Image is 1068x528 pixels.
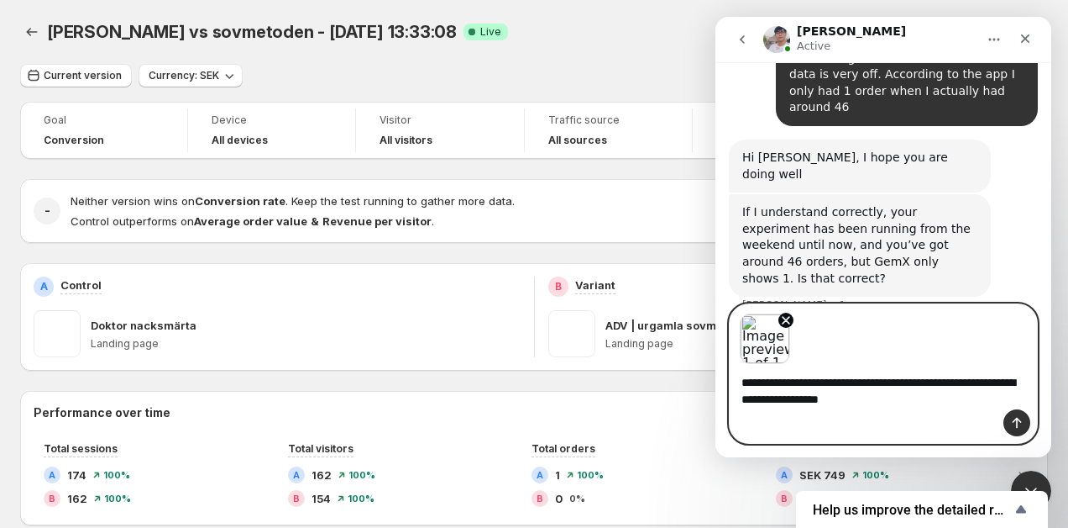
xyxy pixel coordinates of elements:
[27,187,262,270] div: If I understand correctly, your experiment has been running from the weekend until now, and you’v...
[49,494,55,504] h2: B
[288,393,315,420] button: Send a message…
[715,17,1051,457] iframe: Intercom live chat
[311,467,332,483] span: 162
[195,194,285,208] strong: Conversion rate
[555,467,560,483] span: 1
[34,404,1034,421] h2: Performance over time
[781,494,788,504] h2: B
[380,134,432,147] h4: All visitors
[1011,462,1034,485] button: Expand chart
[555,280,562,293] h2: B
[44,203,50,219] h2: -
[49,470,55,480] h2: A
[44,112,164,149] a: GoalConversion
[531,442,595,455] span: Total orders
[311,214,319,228] strong: &
[212,134,268,147] h4: All devices
[14,288,322,347] div: Image previews
[44,134,104,147] span: Conversion
[13,123,322,177] div: Antony says…
[13,177,322,310] div: Antony says…
[799,490,831,507] span: SEK 0
[60,277,102,293] p: Control
[34,310,81,357] img: Doktor nacksmärta
[348,470,375,480] span: 100%
[548,310,595,357] img: ADV | urgamla sovmetoden
[63,296,78,311] button: Remove image 1
[799,467,845,483] span: SEK 749
[555,490,563,507] span: 0
[569,494,585,504] span: 0%
[862,470,889,480] span: 100%
[103,470,130,480] span: 100%
[605,317,755,334] p: ADV | urgamla sovmetoden
[44,442,118,455] span: Total sessions
[293,470,300,480] h2: A
[212,112,332,149] a: DeviceAll devices
[781,470,788,480] h2: A
[322,214,432,228] strong: Revenue per visitor
[288,442,353,455] span: Total visitors
[149,69,219,82] span: Currency: SEK
[380,114,500,127] span: Visitor
[212,114,332,127] span: Device
[194,214,307,228] strong: Average order value
[311,490,331,507] span: 154
[47,22,457,42] span: [PERSON_NAME] vs sovmetoden - [DATE] 13:33:08
[14,347,322,393] textarea: Message…
[27,133,262,166] div: Hi [PERSON_NAME], I hope you are doing well
[1011,471,1051,511] iframe: Intercom live chat
[577,470,604,480] span: 100%
[67,490,87,507] span: 162
[91,337,521,351] p: Landing page
[44,69,122,82] span: Current version
[548,134,607,147] h4: All sources
[40,280,48,293] h2: A
[813,499,1031,520] button: Show survey - Help us improve the detailed report for A/B campaigns
[24,297,75,347] img: Image preview 1 of 1
[27,283,162,293] div: [PERSON_NAME] • 1m ago
[71,214,434,228] span: Control outperforms on .
[104,494,131,504] span: 100%
[548,114,668,127] span: Traffic source
[537,494,543,504] h2: B
[813,502,1011,518] span: Help us improve the detailed report for A/B campaigns
[293,494,300,504] h2: B
[71,194,515,208] span: Neither version wins on . Keep the test running to gather more data.
[480,25,501,39] span: Live
[44,114,164,127] span: Goal
[348,494,374,504] span: 100%
[548,112,668,149] a: Traffic sourceAll sources
[605,337,1035,351] p: Landing page
[139,64,243,87] button: Currency: SEK
[91,317,196,334] p: Doktor nacksmärta
[13,177,275,280] div: If I understand correctly, your experiment has been running from the weekend until now, and you’v...
[380,112,500,149] a: VisitorAll visitors
[13,123,275,176] div: Hi [PERSON_NAME], I hope you are doing well
[67,467,86,483] span: 174
[537,470,543,480] h2: A
[20,20,44,44] button: Back
[20,64,132,87] button: Current version
[575,277,615,293] p: Variant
